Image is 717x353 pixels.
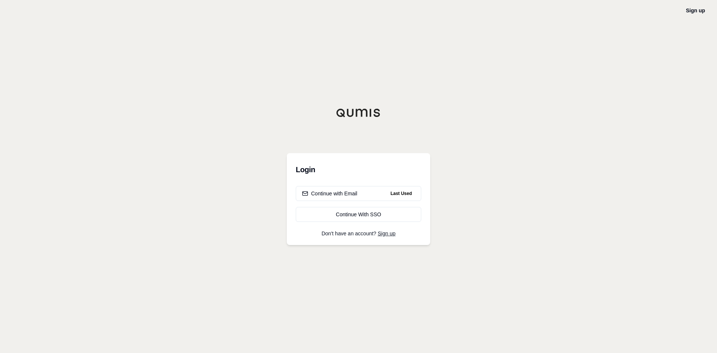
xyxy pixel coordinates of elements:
[302,190,357,197] div: Continue with Email
[378,230,395,236] a: Sign up
[302,211,415,218] div: Continue With SSO
[296,207,421,222] a: Continue With SSO
[296,231,421,236] p: Don't have an account?
[296,162,421,177] h3: Login
[296,186,421,201] button: Continue with EmailLast Used
[686,7,705,13] a: Sign up
[388,189,415,198] span: Last Used
[336,108,381,117] img: Qumis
